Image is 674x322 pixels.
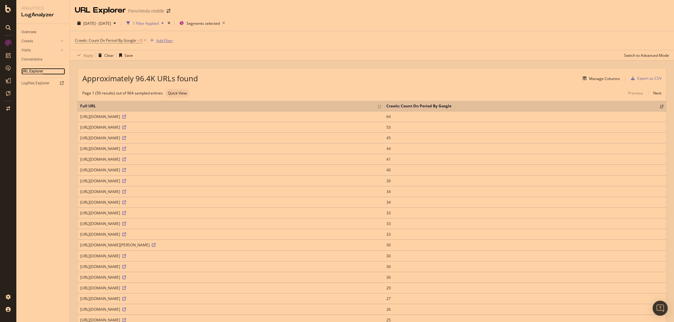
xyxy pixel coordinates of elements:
[384,186,666,197] td: 34
[21,47,31,54] div: Visits
[21,38,59,45] a: Crawls
[21,11,64,19] div: LogAnalyzer
[80,210,381,216] div: [URL][DOMAIN_NAME]
[156,38,173,43] div: Add Filter
[80,125,381,130] div: [URL][DOMAIN_NAME]
[384,197,666,207] td: 34
[128,8,164,14] div: ParuVendu mobile
[80,200,381,205] div: [URL][DOMAIN_NAME]
[83,21,111,26] span: [DATE] - [DATE]
[384,111,666,122] td: 64
[80,296,381,301] div: [URL][DOMAIN_NAME]
[124,53,133,58] div: Save
[21,68,65,75] a: URL Explorer
[80,189,381,194] div: [URL][DOMAIN_NAME]
[637,76,661,81] div: Export as CSV
[648,89,661,98] a: Next
[628,73,661,83] button: Export as CSV
[384,293,666,304] td: 27
[75,38,136,43] span: Crawls: Count On Period By Google
[186,21,220,26] span: Segments selected
[75,5,126,16] div: URL Explorer
[124,18,166,28] button: 1 Filter Applied
[384,175,666,186] td: 39
[384,282,666,293] td: 29
[653,301,668,316] div: Open Intercom Messenger
[165,89,189,98] div: neutral label
[384,218,666,229] td: 33
[80,253,381,259] div: [URL][DOMAIN_NAME]
[80,242,381,248] div: [URL][DOMAIN_NAME][PERSON_NAME]
[75,18,119,28] button: [DATE] - [DATE]
[80,146,381,151] div: [URL][DOMAIN_NAME]
[624,53,669,58] div: Switch to Advanced Mode
[140,36,142,45] span: 0
[75,50,93,60] button: Apply
[21,38,33,45] div: Crawls
[21,29,65,35] a: Overview
[177,18,228,28] button: Segments selected
[384,154,666,164] td: 41
[83,53,93,58] div: Apply
[80,264,381,269] div: [URL][DOMAIN_NAME]
[21,80,65,87] a: Logfiles Explorer
[589,76,620,81] div: Manage Columns
[167,9,170,13] div: arrow-right-arrow-left
[384,122,666,132] td: 53
[80,285,381,291] div: [URL][DOMAIN_NAME]
[80,157,381,162] div: [URL][DOMAIN_NAME]
[80,178,381,184] div: [URL][DOMAIN_NAME]
[384,261,666,272] td: 30
[384,304,666,314] td: 26
[21,80,49,87] div: Logfiles Explorer
[78,101,384,111] th: Full URL: activate to sort column ascending
[148,37,173,44] button: Add Filter
[117,50,133,60] button: Save
[80,167,381,173] div: [URL][DOMAIN_NAME]
[104,53,114,58] div: Clear
[80,221,381,226] div: [URL][DOMAIN_NAME]
[82,90,163,96] div: Page 1 (50 results) out of 964 sampled entries
[137,38,139,43] span: >
[21,56,42,63] div: Conversions
[580,75,620,82] button: Manage Columns
[166,20,172,26] div: times
[96,50,114,60] button: Clear
[384,164,666,175] td: 40
[21,29,36,35] div: Overview
[384,101,666,111] th: Crawls: Count On Period By Google: activate to sort column ascending
[80,114,381,119] div: [URL][DOMAIN_NAME]
[384,229,666,239] td: 33
[384,143,666,154] td: 44
[82,73,198,84] span: Approximately 96.4K URLs found
[80,307,381,312] div: [URL][DOMAIN_NAME]
[384,132,666,143] td: 45
[21,5,64,11] div: Analytics
[384,239,666,250] td: 30
[21,47,59,54] a: Visits
[80,275,381,280] div: [URL][DOMAIN_NAME]
[80,232,381,237] div: [URL][DOMAIN_NAME]
[384,272,666,282] td: 30
[80,135,381,141] div: [URL][DOMAIN_NAME]
[21,56,65,63] a: Conversions
[21,68,43,75] div: URL Explorer
[133,21,159,26] div: 1 Filter Applied
[384,207,666,218] td: 33
[622,50,669,60] button: Switch to Advanced Mode
[384,250,666,261] td: 30
[168,91,187,95] span: Quick View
